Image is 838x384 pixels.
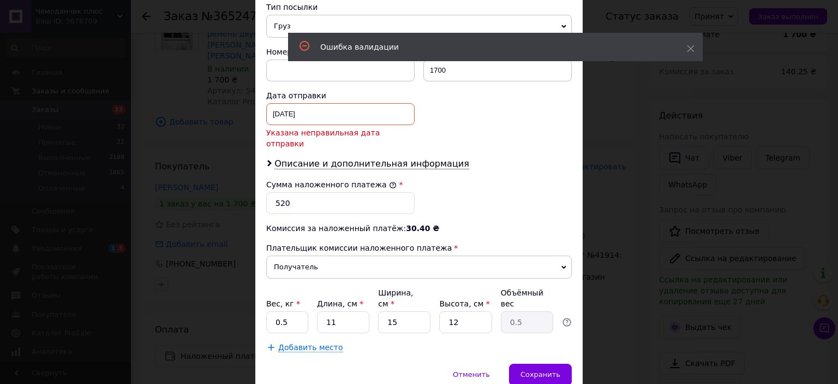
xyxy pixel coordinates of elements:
[453,370,490,379] span: Отменить
[320,42,660,52] div: Ошибка валидации
[266,299,300,308] label: Вес, кг
[266,46,415,57] div: Номер упаковки (не обязательно)
[439,299,489,308] label: Высота, см
[266,180,397,189] label: Сумма наложенного платежа
[406,224,439,233] span: 30.40 ₴
[266,223,572,234] div: Комиссия за наложенный платёж:
[501,287,553,309] div: Объёмный вес
[266,127,415,149] span: Указана неправильная дата отправки
[266,90,415,101] div: Дата отправки
[266,15,572,38] span: Груз
[317,299,363,308] label: Длина, см
[278,343,343,352] span: Добавить место
[266,244,452,252] span: Плательщик комиссии наложенного платежа
[274,158,469,169] span: Описание и дополнительная информация
[266,256,572,279] span: Получатель
[378,288,413,308] label: Ширина, см
[266,3,318,11] span: Тип посылки
[520,370,560,379] span: Сохранить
